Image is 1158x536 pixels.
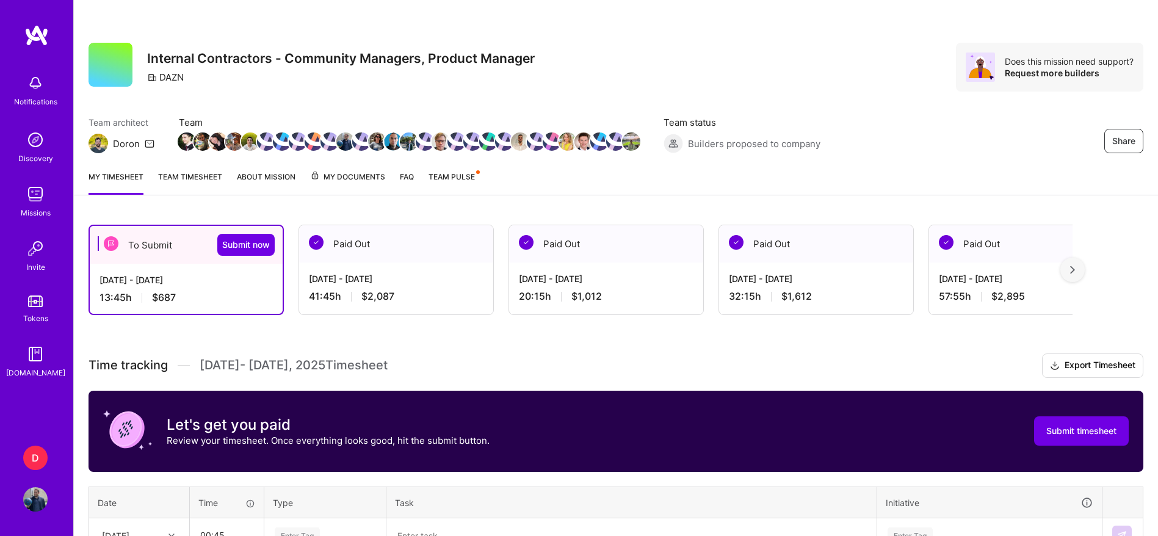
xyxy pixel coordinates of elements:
[400,170,414,195] a: FAQ
[18,152,53,165] div: Discovery
[90,226,283,264] div: To Submit
[576,131,592,152] a: Team Member Avatar
[991,290,1025,303] span: $2,895
[152,291,176,304] span: $687
[23,236,48,261] img: Invite
[1046,425,1116,437] span: Submit timesheet
[1070,266,1075,274] img: right
[299,225,493,263] div: Paid Out
[544,131,560,152] a: Team Member Avatar
[147,71,184,84] div: DAZN
[1042,353,1143,378] button: Export Timesheet
[352,132,371,151] img: Team Member Avatar
[509,225,703,263] div: Paid Out
[241,132,259,151] img: Team Member Avatar
[23,128,48,152] img: discovery
[1112,135,1135,147] span: Share
[664,116,820,129] span: Team status
[527,132,545,151] img: Team Member Avatar
[449,131,465,152] a: Team Member Avatar
[258,131,274,152] a: Team Member Avatar
[222,239,270,251] span: Submit now
[200,358,388,373] span: [DATE] - [DATE] , 2025 Timesheet
[688,137,820,150] span: Builders proposed to company
[21,206,51,219] div: Missions
[559,132,577,151] img: Team Member Avatar
[89,487,190,518] th: Date
[781,290,812,303] span: $1,612
[496,131,512,152] a: Team Member Avatar
[26,261,45,273] div: Invite
[14,95,57,108] div: Notifications
[257,132,275,151] img: Team Member Avatar
[543,132,561,151] img: Team Member Avatar
[939,235,954,250] img: Paid Out
[729,290,903,303] div: 32:15 h
[511,132,529,151] img: Team Member Avatar
[104,236,118,251] img: To Submit
[28,295,43,307] img: tokens
[353,131,369,152] a: Team Member Avatar
[310,170,385,195] a: My Documents
[385,131,401,152] a: Team Member Avatar
[574,132,593,151] img: Team Member Avatar
[273,132,291,151] img: Team Member Avatar
[89,170,143,195] a: My timesheet
[560,131,576,152] a: Team Member Avatar
[519,290,693,303] div: 20:15 h
[433,131,449,152] a: Team Member Avatar
[179,131,195,152] a: Team Member Avatar
[590,132,609,151] img: Team Member Avatar
[929,225,1123,263] div: Paid Out
[23,342,48,366] img: guide book
[23,182,48,206] img: teamwork
[23,446,48,470] div: D
[24,24,49,46] img: logo
[178,132,196,151] img: Team Member Avatar
[274,131,290,152] a: Team Member Avatar
[20,446,51,470] a: D
[242,131,258,152] a: Team Member Avatar
[465,131,480,152] a: Team Member Avatar
[939,290,1113,303] div: 57:55 h
[89,358,168,373] span: Time tracking
[719,225,913,263] div: Paid Out
[226,131,242,152] a: Team Member Avatar
[225,132,244,151] img: Team Member Avatar
[416,132,434,151] img: Team Member Avatar
[209,132,228,151] img: Team Member Avatar
[113,137,140,150] div: Doron
[519,272,693,285] div: [DATE] - [DATE]
[886,496,1093,510] div: Initiative
[479,132,498,151] img: Team Member Avatar
[939,272,1113,285] div: [DATE] - [DATE]
[480,131,496,152] a: Team Member Avatar
[519,235,534,250] img: Paid Out
[664,134,683,153] img: Builders proposed to company
[368,132,386,151] img: Team Member Avatar
[147,51,535,66] h3: Internal Contractors - Community Managers, Product Manager
[401,131,417,152] a: Team Member Avatar
[400,132,418,151] img: Team Member Avatar
[463,132,482,151] img: Team Member Avatar
[179,116,639,129] span: Team
[147,73,157,82] i: icon CompanyGray
[89,134,108,153] img: Team Architect
[20,487,51,512] a: User Avatar
[23,487,48,512] img: User Avatar
[23,71,48,95] img: bell
[320,132,339,151] img: Team Member Avatar
[289,132,307,151] img: Team Member Avatar
[309,235,324,250] img: Paid Out
[495,132,513,151] img: Team Member Avatar
[429,170,479,195] a: Team Pulse
[211,131,226,152] a: Team Member Avatar
[1050,360,1060,372] i: icon Download
[1034,416,1129,446] button: Submit timesheet
[198,496,255,509] div: Time
[336,132,355,151] img: Team Member Avatar
[145,139,154,148] i: icon Mail
[309,290,483,303] div: 41:45 h
[167,416,490,434] h3: Let's get you paid
[195,131,211,152] a: Team Member Avatar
